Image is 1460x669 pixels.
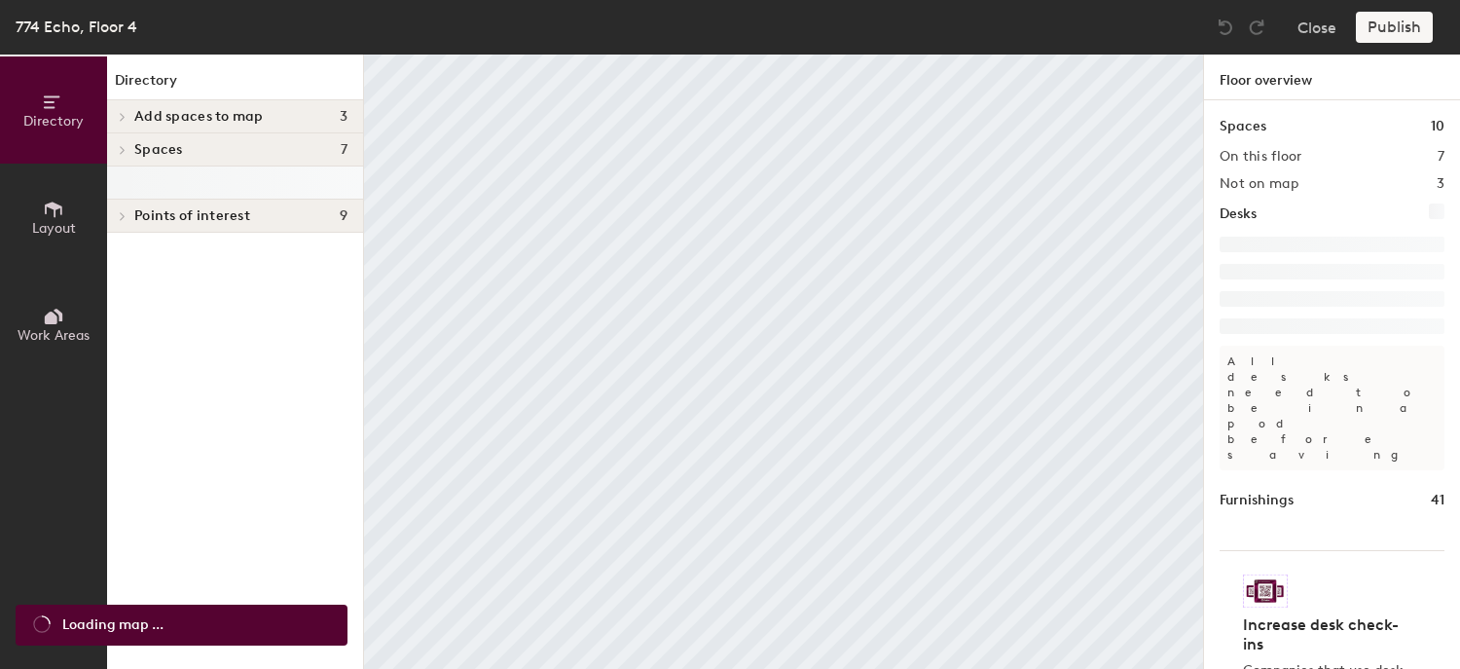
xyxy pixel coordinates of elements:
img: Redo [1247,18,1266,37]
span: 7 [341,142,347,158]
span: Points of interest [134,208,250,224]
span: Work Areas [18,327,90,344]
span: Add spaces to map [134,109,264,125]
h1: Directory [107,70,363,100]
img: Undo [1216,18,1235,37]
h1: Furnishings [1220,490,1294,511]
h2: On this floor [1220,149,1302,165]
h2: Not on map [1220,176,1298,192]
img: Sticker logo [1243,575,1288,608]
div: 774 Echo, Floor 4 [16,15,137,39]
span: Loading map ... [62,614,164,636]
canvas: Map [364,55,1203,669]
h1: 41 [1431,490,1444,511]
h1: Spaces [1220,116,1266,137]
h4: Increase desk check-ins [1243,615,1409,654]
span: Directory [23,113,84,130]
button: Close [1297,12,1336,43]
h1: Desks [1220,204,1257,225]
span: 9 [340,208,347,224]
h2: 3 [1437,176,1444,192]
h1: 10 [1431,116,1444,137]
span: Layout [32,220,76,237]
h2: 7 [1438,149,1444,165]
p: All desks need to be in a pod before saving [1220,346,1444,470]
span: 3 [340,109,347,125]
h1: Floor overview [1204,55,1460,100]
span: Spaces [134,142,183,158]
